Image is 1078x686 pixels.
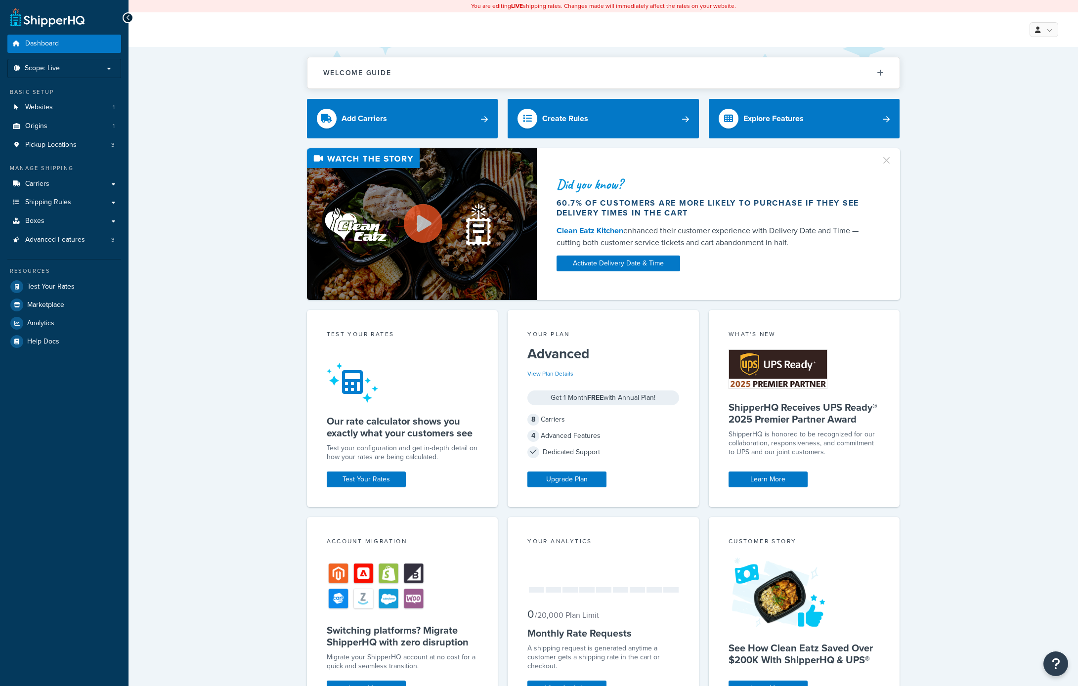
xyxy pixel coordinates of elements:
div: Basic Setup [7,88,121,96]
span: Marketplace [27,301,64,309]
a: Learn More [729,472,808,487]
li: Websites [7,98,121,117]
div: Migrate your ShipperHQ account at no cost for a quick and seamless transition. [327,653,478,671]
span: Boxes [25,217,44,225]
a: Upgrade Plan [527,472,606,487]
h5: See How Clean Eatz Saved Over $200K With ShipperHQ & UPS® [729,642,880,666]
div: enhanced their customer experience with Delivery Date and Time — cutting both customer service ti... [557,225,869,249]
div: Account Migration [327,537,478,548]
img: Video thumbnail [307,148,537,300]
span: Dashboard [25,40,59,48]
p: ShipperHQ is honored to be recognized for our collaboration, responsiveness, and commitment to UP... [729,430,880,457]
div: Add Carriers [342,112,387,126]
span: Carriers [25,180,49,188]
h5: Our rate calculator shows you exactly what your customers see [327,415,478,439]
div: Advanced Features [527,429,679,443]
li: Pickup Locations [7,136,121,154]
div: Create Rules [542,112,588,126]
a: Websites1 [7,98,121,117]
div: Test your configuration and get in-depth detail on how your rates are being calculated. [327,444,478,462]
a: Clean Eatz Kitchen [557,225,623,236]
li: Origins [7,117,121,135]
small: / 20,000 Plan Limit [535,609,599,621]
h5: Advanced [527,346,679,362]
span: 3 [111,236,115,244]
div: Test your rates [327,330,478,341]
div: A shipping request is generated anytime a customer gets a shipping rate in the cart or checkout. [527,644,679,671]
a: Pickup Locations3 [7,136,121,154]
a: Analytics [7,314,121,332]
a: Advanced Features3 [7,231,121,249]
button: Open Resource Center [1043,651,1068,676]
a: Test Your Rates [7,278,121,296]
h5: Switching platforms? Migrate ShipperHQ with zero disruption [327,624,478,648]
div: Resources [7,267,121,275]
span: 1 [113,103,115,112]
h5: Monthly Rate Requests [527,627,679,639]
span: Analytics [27,319,54,328]
strong: FREE [587,392,604,403]
div: Dedicated Support [527,445,679,459]
a: Shipping Rules [7,193,121,212]
a: Origins1 [7,117,121,135]
a: Create Rules [508,99,699,138]
div: Customer Story [729,537,880,548]
a: Boxes [7,212,121,230]
a: Activate Delivery Date & Time [557,256,680,271]
span: Pickup Locations [25,141,77,149]
h2: Welcome Guide [323,69,391,77]
span: Help Docs [27,338,59,346]
span: Shipping Rules [25,198,71,207]
a: Carriers [7,175,121,193]
span: Origins [25,122,47,130]
b: LIVE [511,1,523,10]
div: Your Analytics [527,537,679,548]
span: Websites [25,103,53,112]
a: Add Carriers [307,99,498,138]
h5: ShipperHQ Receives UPS Ready® 2025 Premier Partner Award [729,401,880,425]
span: 1 [113,122,115,130]
span: 3 [111,141,115,149]
a: Marketplace [7,296,121,314]
div: What's New [729,330,880,341]
div: Manage Shipping [7,164,121,172]
div: Get 1 Month with Annual Plan! [527,390,679,405]
div: Did you know? [557,177,869,191]
span: Scope: Live [25,64,60,73]
span: 4 [527,430,539,442]
span: 0 [527,606,534,622]
span: Advanced Features [25,236,85,244]
button: Welcome Guide [307,57,900,88]
div: Carriers [527,413,679,427]
a: View Plan Details [527,369,573,378]
span: Test Your Rates [27,283,75,291]
a: Test Your Rates [327,472,406,487]
a: Explore Features [709,99,900,138]
a: Dashboard [7,35,121,53]
div: Your Plan [527,330,679,341]
div: 60.7% of customers are more likely to purchase if they see delivery times in the cart [557,198,869,218]
span: 8 [527,414,539,426]
div: Explore Features [743,112,804,126]
a: Help Docs [7,333,121,350]
li: Advanced Features [7,231,121,249]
